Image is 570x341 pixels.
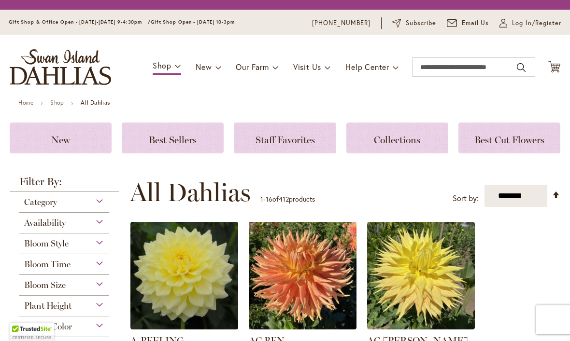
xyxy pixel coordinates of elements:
a: [PHONE_NUMBER] [312,18,370,28]
a: Staff Favorites [234,123,336,153]
a: Shop [50,99,64,106]
span: Bloom Style [24,238,69,249]
span: Shop [153,60,171,70]
a: Email Us [447,18,489,28]
span: Flower Color [24,321,72,332]
strong: Filter By: [10,177,119,192]
span: Category [24,197,57,207]
span: 412 [279,194,289,204]
label: Sort by: [453,190,479,207]
span: Our Farm [236,62,269,72]
span: New [51,134,70,146]
img: AC BEN [249,222,356,329]
span: 1 [260,194,263,204]
p: - of products [260,191,315,207]
span: Collections [374,134,420,146]
span: All Dahlias [130,178,251,207]
span: Gift Shop & Office Open - [DATE]-[DATE] 9-4:30pm / [9,19,151,25]
a: A-Peeling [130,322,238,331]
button: Search [517,60,526,75]
strong: All Dahlias [81,99,110,106]
a: AC BEN [249,322,356,331]
span: Gift Shop Open - [DATE] 10-3pm [151,19,235,25]
a: New [10,123,112,153]
span: Help Center [345,62,389,72]
span: Availability [24,218,66,228]
span: Log In/Register [512,18,561,28]
img: AC Jeri [367,222,475,329]
img: A-Peeling [130,222,238,329]
a: Collections [346,123,448,153]
span: Visit Us [293,62,321,72]
span: 16 [266,194,272,204]
span: Email Us [462,18,489,28]
a: Home [18,99,33,106]
a: Best Sellers [122,123,224,153]
span: New [196,62,212,72]
a: Log In/Register [499,18,561,28]
span: Subscribe [406,18,436,28]
span: Staff Favorites [256,134,315,146]
span: Bloom Time [24,259,71,270]
span: Bloom Size [24,280,66,290]
iframe: Launch Accessibility Center [7,307,34,334]
a: store logo [10,49,111,85]
a: Best Cut Flowers [458,123,560,153]
span: Best Sellers [149,134,197,146]
a: Subscribe [392,18,436,28]
span: Plant Height [24,300,71,311]
span: Best Cut Flowers [474,134,544,146]
a: AC Jeri [367,322,475,331]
